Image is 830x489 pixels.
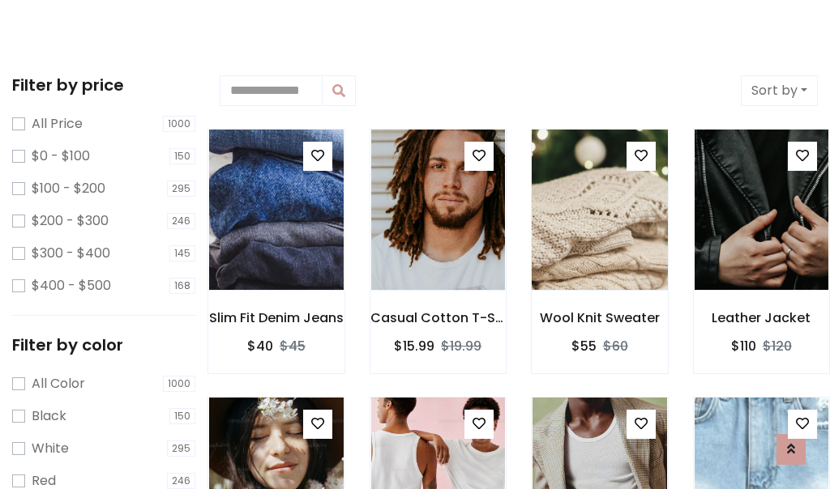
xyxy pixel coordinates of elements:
h6: $40 [247,338,273,354]
label: All Price [32,114,83,134]
del: $19.99 [441,337,481,355]
label: $300 - $400 [32,244,110,263]
label: $100 - $200 [32,179,105,198]
del: $120 [763,337,792,355]
label: White [32,439,69,458]
span: 145 [169,245,195,262]
span: 1000 [163,376,195,392]
h6: $15.99 [394,338,434,354]
h6: Leather Jacket [694,310,830,325]
h6: $110 [731,338,756,354]
h6: Casual Cotton T-Shirt [370,310,507,325]
label: Black [32,406,66,426]
span: 246 [167,213,195,229]
h6: Slim Fit Denim Jeans [208,310,344,325]
span: 246 [167,473,195,489]
span: 150 [169,148,195,164]
del: $60 [603,337,628,355]
h5: Filter by price [12,75,195,95]
label: $0 - $100 [32,147,90,166]
span: 295 [167,440,195,457]
h6: $55 [571,338,597,354]
button: Sort by [741,75,818,106]
del: $45 [280,337,306,355]
h6: Wool Knit Sweater [532,310,668,325]
label: $400 - $500 [32,276,111,296]
span: 168 [169,278,195,294]
span: 295 [167,181,195,197]
label: $200 - $300 [32,211,109,231]
span: 150 [169,408,195,424]
label: All Color [32,374,85,393]
h5: Filter by color [12,335,195,355]
span: 1000 [163,116,195,132]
